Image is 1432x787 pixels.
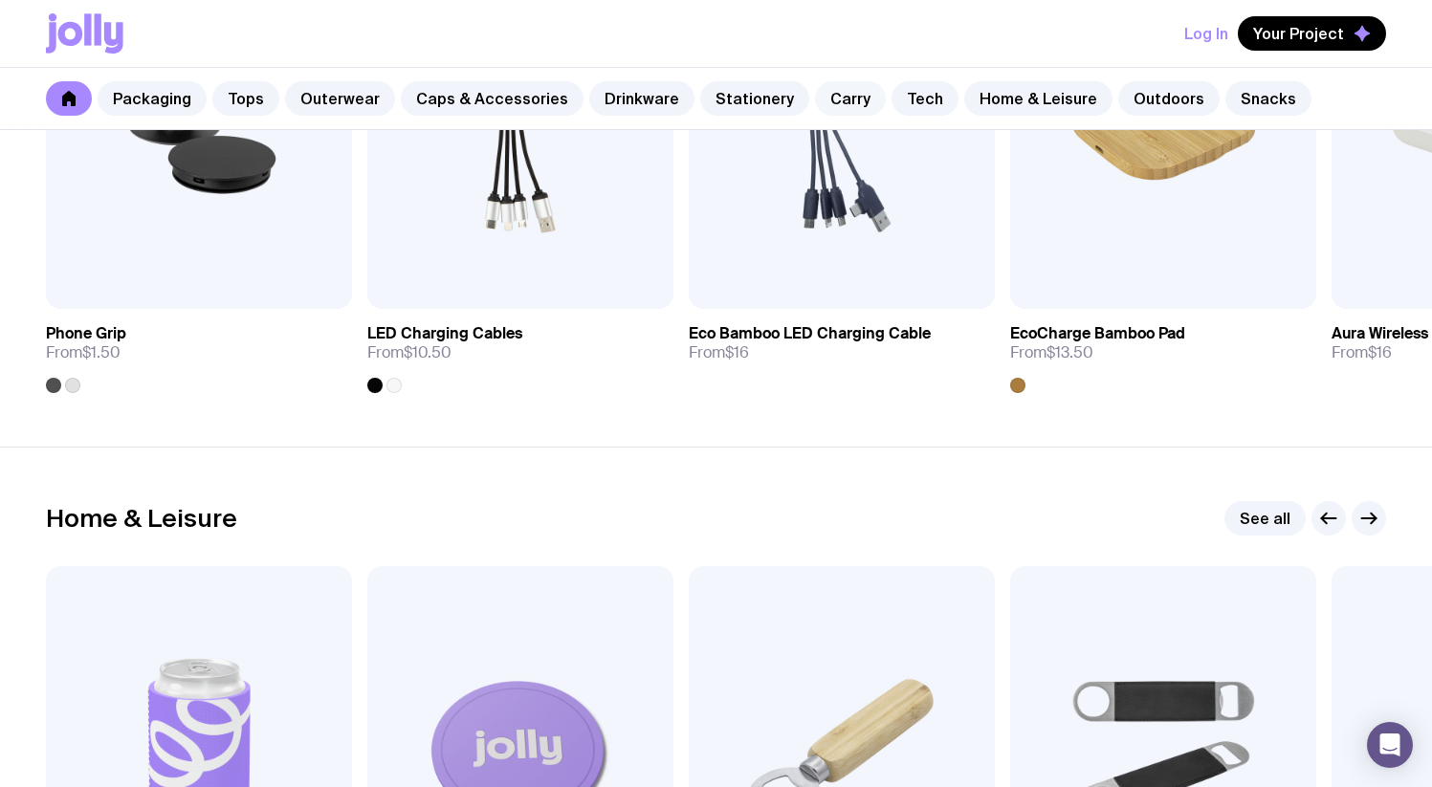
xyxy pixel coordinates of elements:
[268,271,333,305] a: View
[1010,309,1316,393] a: EcoCharge Bamboo PadFrom$13.50
[892,81,958,116] a: Tech
[689,309,995,378] a: Eco Bamboo LED Charging CableFrom$16
[65,271,237,305] button: Add to wishlist
[689,324,931,343] h3: Eco Bamboo LED Charging Cable
[589,271,654,305] a: View
[911,271,976,305] a: View
[46,343,121,362] span: From
[82,342,121,362] span: $1.50
[708,271,880,305] button: Add to wishlist
[1238,16,1386,51] button: Your Project
[1010,343,1093,362] span: From
[756,278,865,297] span: Add to wishlist
[98,81,207,116] a: Packaging
[1118,81,1220,116] a: Outdoors
[386,271,559,305] button: Add to wishlist
[46,324,126,343] h3: Phone Grip
[46,309,352,393] a: Phone GripFrom$1.50
[401,81,584,116] a: Caps & Accessories
[1232,271,1297,305] a: View
[1184,16,1228,51] button: Log In
[434,278,543,297] span: Add to wishlist
[113,278,222,297] span: Add to wishlist
[46,504,237,533] h2: Home & Leisure
[815,81,886,116] a: Carry
[285,81,395,116] a: Outerwear
[1224,501,1306,536] a: See all
[1367,722,1413,768] div: Open Intercom Messenger
[404,342,452,362] span: $10.50
[1010,324,1185,343] h3: EcoCharge Bamboo Pad
[700,81,809,116] a: Stationery
[725,342,749,362] span: $16
[212,81,279,116] a: Tops
[964,81,1113,116] a: Home & Leisure
[1077,278,1186,297] span: Add to wishlist
[1368,342,1392,362] span: $16
[367,324,522,343] h3: LED Charging Cables
[1253,24,1344,43] span: Your Project
[1332,343,1392,362] span: From
[1029,271,1201,305] button: Add to wishlist
[367,343,452,362] span: From
[689,343,749,362] span: From
[367,309,673,393] a: LED Charging CablesFrom$10.50
[1225,81,1311,116] a: Snacks
[1046,342,1093,362] span: $13.50
[589,81,694,116] a: Drinkware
